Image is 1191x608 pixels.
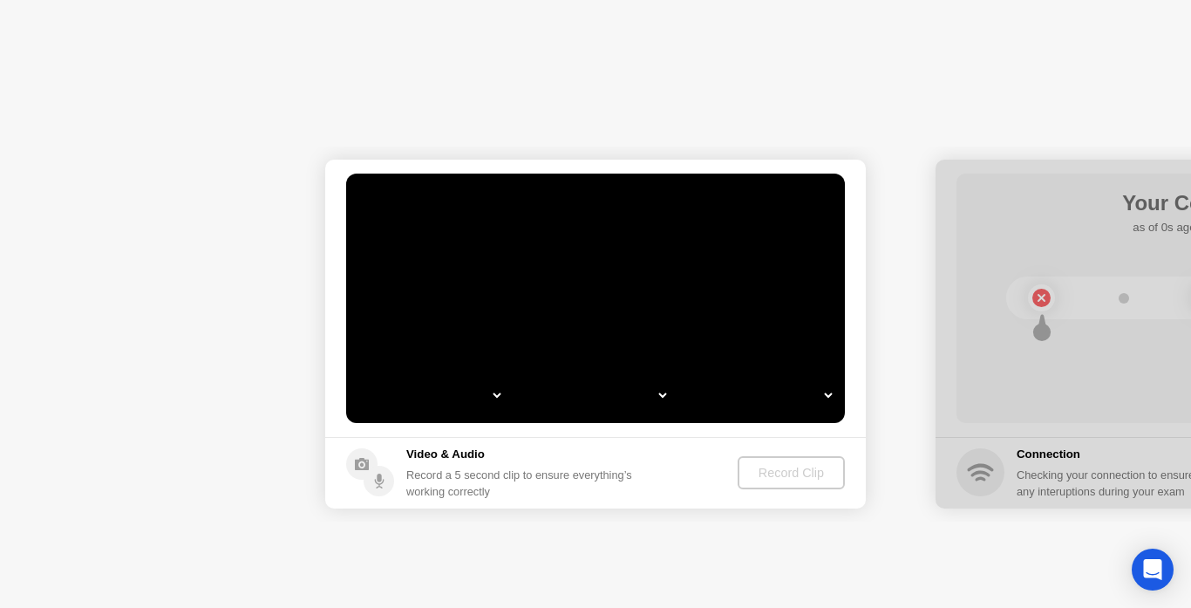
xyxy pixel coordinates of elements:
[738,456,845,489] button: Record Clip
[521,378,670,413] select: Available speakers
[406,467,639,500] div: Record a 5 second clip to ensure everything’s working correctly
[1132,549,1174,591] div: Open Intercom Messenger
[406,446,639,463] h5: Video & Audio
[686,378,835,413] select: Available microphones
[745,466,838,480] div: Record Clip
[355,378,504,413] select: Available cameras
